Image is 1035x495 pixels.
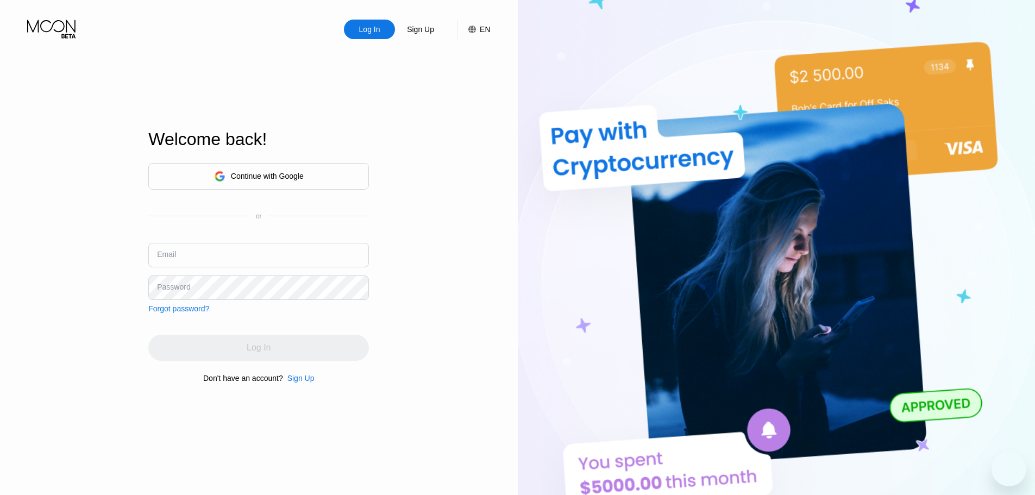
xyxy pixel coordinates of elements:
[344,20,395,39] div: Log In
[148,163,369,190] div: Continue with Google
[457,20,490,39] div: EN
[148,304,209,313] div: Forgot password?
[148,129,369,149] div: Welcome back!
[395,20,446,39] div: Sign Up
[203,374,283,383] div: Don't have an account?
[992,452,1026,486] iframe: Button to launch messaging window
[283,374,315,383] div: Sign Up
[287,374,315,383] div: Sign Up
[256,212,262,220] div: or
[231,172,304,180] div: Continue with Google
[406,24,435,35] div: Sign Up
[358,24,381,35] div: Log In
[157,283,190,291] div: Password
[480,25,490,34] div: EN
[157,250,176,259] div: Email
